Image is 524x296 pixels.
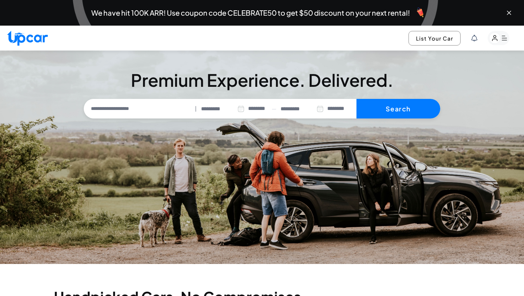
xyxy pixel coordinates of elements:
h3: Premium Experience. Delivered. [84,70,440,90]
span: | [195,105,197,113]
span: — [272,105,276,113]
button: Search [356,99,440,119]
span: We have hit 100K ARR! Use coupon code CELEBRATE50 to get $50 discount on your next rental! [91,9,410,16]
button: Close banner [505,9,513,16]
button: List Your Car [409,31,461,46]
img: Upcar Logo [7,31,48,46]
